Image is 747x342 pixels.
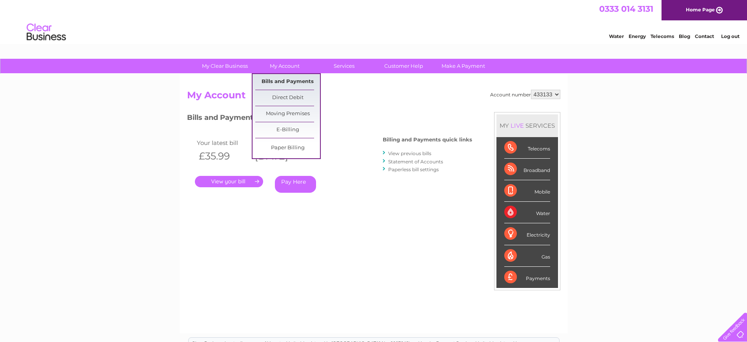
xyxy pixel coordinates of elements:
[679,33,690,39] a: Blog
[504,223,550,245] div: Electricity
[275,176,316,193] a: Pay Here
[255,140,320,156] a: Paper Billing
[695,33,714,39] a: Contact
[251,148,307,164] th: [DATE]
[431,59,496,73] a: Make A Payment
[388,150,431,156] a: View previous bills
[504,159,550,180] div: Broadband
[187,90,560,105] h2: My Account
[629,33,646,39] a: Energy
[255,74,320,90] a: Bills and Payments
[195,176,263,187] a: .
[193,59,257,73] a: My Clear Business
[371,59,436,73] a: Customer Help
[721,33,740,39] a: Log out
[504,245,550,267] div: Gas
[504,180,550,202] div: Mobile
[609,33,624,39] a: Water
[255,106,320,122] a: Moving Premises
[651,33,674,39] a: Telecoms
[187,112,472,126] h3: Bills and Payments
[388,159,443,165] a: Statement of Accounts
[504,202,550,223] div: Water
[312,59,376,73] a: Services
[504,137,550,159] div: Telecoms
[195,148,251,164] th: £35.99
[599,4,653,14] a: 0333 014 3131
[388,166,439,172] a: Paperless bill settings
[383,137,472,143] h4: Billing and Payments quick links
[255,90,320,106] a: Direct Debit
[255,122,320,138] a: E-Billing
[496,114,558,137] div: MY SERVICES
[252,59,317,73] a: My Account
[189,4,559,38] div: Clear Business is a trading name of Verastar Limited (registered in [GEOGRAPHIC_DATA] No. 3667643...
[195,138,251,148] td: Your latest bill
[504,267,550,288] div: Payments
[26,20,66,44] img: logo.png
[509,122,525,129] div: LIVE
[490,90,560,99] div: Account number
[251,138,307,148] td: Invoice date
